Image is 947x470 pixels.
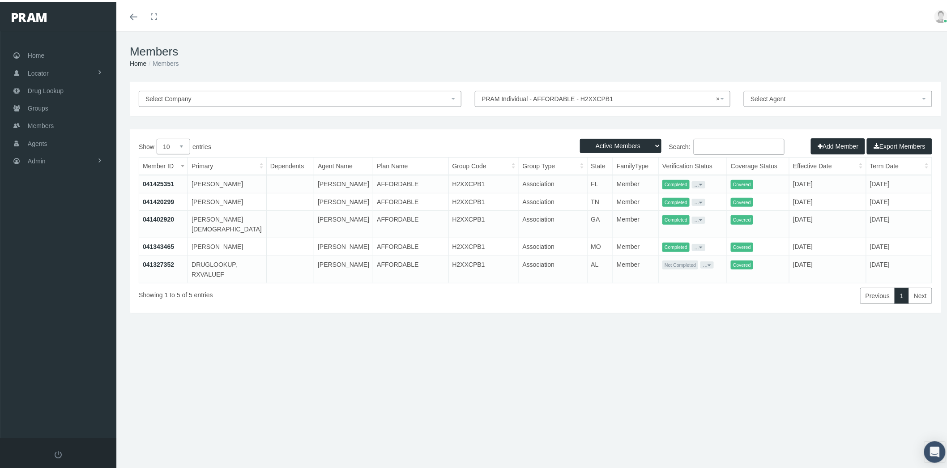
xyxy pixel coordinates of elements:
[924,440,946,461] div: Open Intercom Messenger
[28,45,44,62] span: Home
[12,11,47,20] img: PRAM_20_x_78.png
[789,254,866,281] td: [DATE]
[314,173,373,191] td: [PERSON_NAME]
[448,156,519,173] th: Group Code: activate to sort column ascending
[266,156,314,173] th: Dependents
[731,259,753,268] span: Covered
[482,92,718,102] span: PRAM Individual - AFFORDABLE - H2XXCPB1
[188,156,267,173] th: Primary: activate to sort column ascending
[475,89,730,105] span: PRAM Individual - AFFORDABLE - H2XXCPB1
[373,156,448,173] th: Plan Name
[519,191,587,209] td: Association
[314,191,373,209] td: [PERSON_NAME]
[519,254,587,281] td: Association
[373,236,448,254] td: AFFORDABLE
[188,209,267,236] td: [PERSON_NAME][DEMOGRAPHIC_DATA]
[866,254,932,281] td: [DATE]
[811,137,865,153] button: Add Member
[659,156,727,173] th: Verification Status
[692,242,705,249] button: ...
[866,191,932,209] td: [DATE]
[789,236,866,254] td: [DATE]
[867,137,932,153] button: Export Members
[587,209,613,236] td: GA
[662,241,690,250] span: Completed
[28,81,64,98] span: Drug Lookup
[692,197,705,204] button: ...
[613,156,659,173] th: FamilyType
[613,236,659,254] td: Member
[866,236,932,254] td: [DATE]
[587,236,613,254] td: MO
[146,57,179,67] li: Members
[448,173,519,191] td: H2XXCPB1
[373,173,448,191] td: AFFORDABLE
[143,197,174,204] a: 041420299
[662,196,690,205] span: Completed
[28,151,46,168] span: Admin
[866,209,932,236] td: [DATE]
[613,209,659,236] td: Member
[587,191,613,209] td: TN
[789,209,866,236] td: [DATE]
[157,137,190,153] select: Showentries
[373,191,448,209] td: AFFORDABLE
[731,214,753,223] span: Covered
[789,156,866,173] th: Effective Date: activate to sort column ascending
[519,209,587,236] td: Association
[866,173,932,191] td: [DATE]
[587,156,613,173] th: State
[860,286,895,302] a: Previous
[448,236,519,254] td: H2XXCPB1
[130,43,941,57] h1: Members
[692,215,705,222] button: ...
[662,214,690,223] span: Completed
[188,236,267,254] td: [PERSON_NAME]
[692,179,705,187] button: ...
[188,254,267,281] td: DRUGLOOKUP, RXVALUEF
[448,254,519,281] td: H2XXCPB1
[731,241,753,250] span: Covered
[662,259,698,268] span: Not Completed
[519,156,587,173] th: Group Type: activate to sort column ascending
[28,133,47,150] span: Agents
[716,92,723,102] span: ×
[866,156,932,173] th: Term Date: activate to sort column ascending
[587,254,613,281] td: AL
[188,191,267,209] td: [PERSON_NAME]
[145,94,192,101] span: Select Company
[448,209,519,236] td: H2XXCPB1
[139,137,536,153] label: Show entries
[314,254,373,281] td: [PERSON_NAME]
[613,254,659,281] td: Member
[28,115,54,132] span: Members
[28,98,48,115] span: Groups
[909,286,932,302] a: Next
[727,156,789,173] th: Coverage Status
[373,254,448,281] td: AFFORDABLE
[536,137,785,153] label: Search:
[613,191,659,209] td: Member
[613,173,659,191] td: Member
[751,94,786,101] span: Select Agent
[448,191,519,209] td: H2XXCPB1
[314,236,373,254] td: [PERSON_NAME]
[789,191,866,209] td: [DATE]
[662,178,690,188] span: Completed
[789,173,866,191] td: [DATE]
[143,241,174,248] a: 041343465
[519,173,587,191] td: Association
[373,209,448,236] td: AFFORDABLE
[519,236,587,254] td: Association
[28,63,49,80] span: Locator
[143,214,174,221] a: 041402920
[314,156,373,173] th: Agent Name
[314,209,373,236] td: [PERSON_NAME]
[731,196,753,205] span: Covered
[130,58,146,65] a: Home
[587,173,613,191] td: FL
[731,178,753,188] span: Covered
[188,173,267,191] td: [PERSON_NAME]
[700,260,714,267] button: ...
[895,286,909,302] a: 1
